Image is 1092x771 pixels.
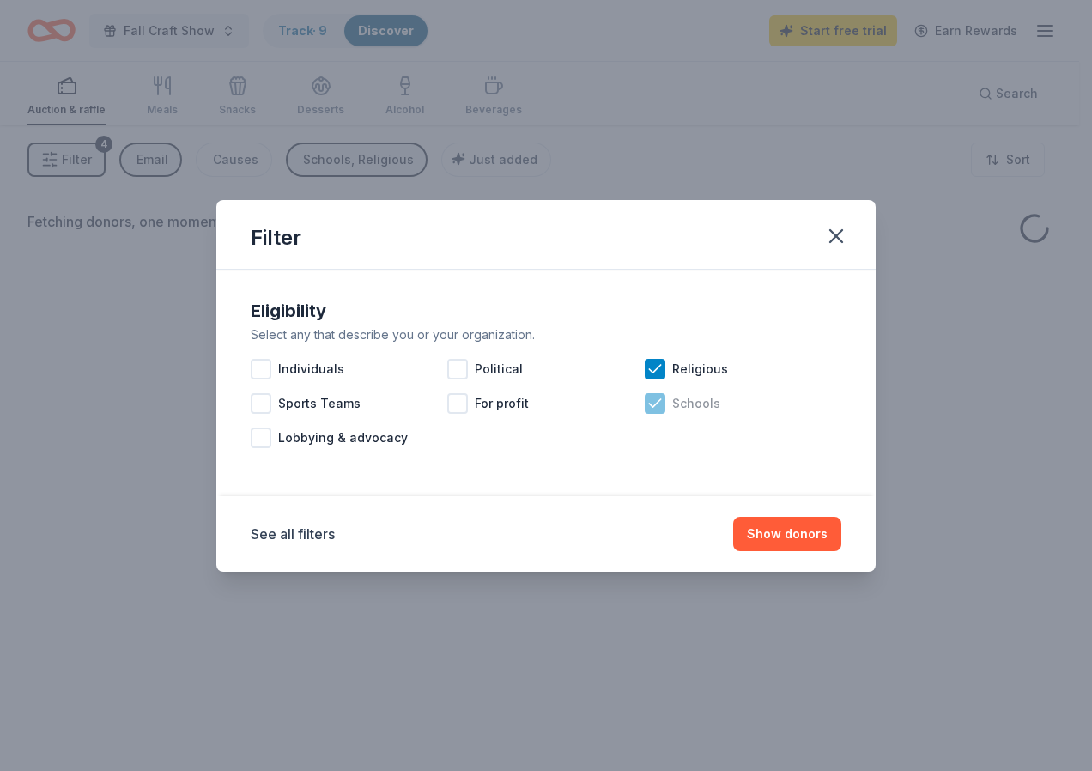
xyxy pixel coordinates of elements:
span: Individuals [278,359,344,379]
div: Select any that describe you or your organization. [251,325,841,345]
span: For profit [475,393,529,414]
span: Religious [672,359,728,379]
span: Political [475,359,523,379]
span: Sports Teams [278,393,361,414]
button: See all filters [251,524,335,544]
button: Show donors [733,517,841,551]
span: Lobbying & advocacy [278,428,408,448]
div: Eligibility [251,297,841,325]
span: Schools [672,393,720,414]
div: Filter [251,224,301,252]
